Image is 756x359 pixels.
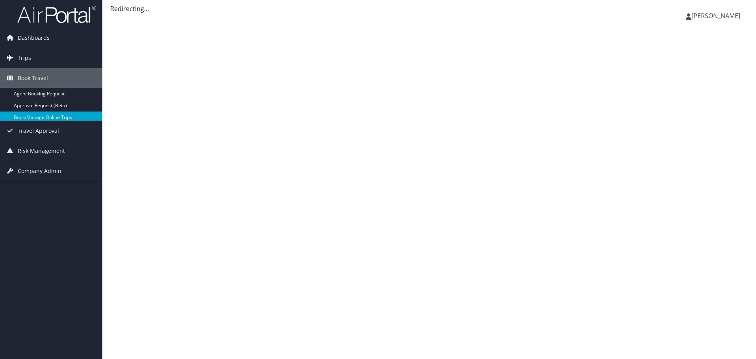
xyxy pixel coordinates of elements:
[18,121,59,141] span: Travel Approval
[18,48,31,68] span: Trips
[18,141,65,161] span: Risk Management
[110,4,748,13] div: Redirecting...
[18,161,61,181] span: Company Admin
[17,5,96,24] img: airportal-logo.png
[18,28,50,48] span: Dashboards
[691,11,740,20] span: [PERSON_NAME]
[18,68,48,88] span: Book Travel
[686,4,748,28] a: [PERSON_NAME]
